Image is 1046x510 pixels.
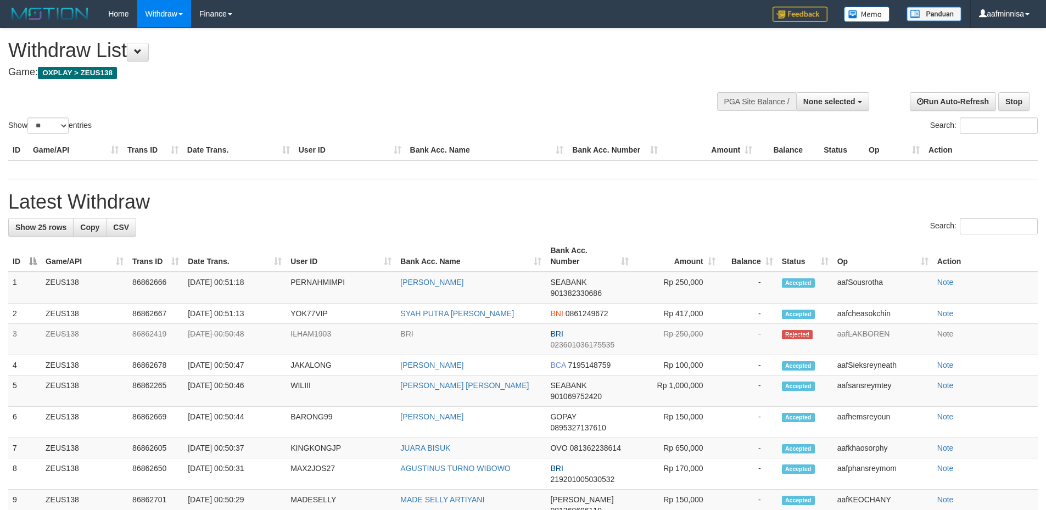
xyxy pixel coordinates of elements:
[930,218,1038,234] label: Search:
[720,272,777,304] td: -
[8,355,41,376] td: 4
[128,407,183,438] td: 86862669
[183,272,286,304] td: [DATE] 00:51:18
[720,324,777,355] td: -
[400,444,450,452] a: JUARA BISUK
[286,376,396,407] td: WILIII
[113,223,129,232] span: CSV
[773,7,827,22] img: Feedback.jpg
[937,464,954,473] a: Note
[720,376,777,407] td: -
[782,382,815,391] span: Accepted
[8,272,41,304] td: 1
[41,324,128,355] td: ZEUS138
[566,309,608,318] span: Copy 0861249672 to clipboard
[183,355,286,376] td: [DATE] 00:50:47
[803,97,855,106] span: None selected
[633,458,720,490] td: Rp 170,000
[15,223,66,232] span: Show 25 rows
[833,355,933,376] td: aafSieksreyneath
[286,304,396,324] td: YOK77VIP
[550,278,586,287] span: SEABANK
[833,240,933,272] th: Op: activate to sort column ascending
[8,5,92,22] img: MOTION_logo.png
[183,438,286,458] td: [DATE] 00:50:37
[924,140,1038,160] th: Action
[937,361,954,369] a: Note
[633,324,720,355] td: Rp 250,000
[8,67,686,78] h4: Game:
[937,412,954,421] a: Note
[8,438,41,458] td: 7
[550,309,563,318] span: BNI
[782,310,815,319] span: Accepted
[550,392,601,401] span: Copy 901069752420 to clipboard
[633,407,720,438] td: Rp 150,000
[8,117,92,134] label: Show entries
[720,304,777,324] td: -
[8,191,1038,213] h1: Latest Withdraw
[960,117,1038,134] input: Search:
[796,92,869,111] button: None selected
[960,218,1038,234] input: Search:
[41,304,128,324] td: ZEUS138
[570,444,621,452] span: Copy 081362238614 to clipboard
[8,40,686,61] h1: Withdraw List
[550,340,614,349] span: Copy 023601036175535 to clipboard
[937,444,954,452] a: Note
[998,92,1030,111] a: Stop
[128,355,183,376] td: 86862678
[633,438,720,458] td: Rp 650,000
[907,7,961,21] img: panduan.png
[183,140,294,160] th: Date Trans.
[73,218,107,237] a: Copy
[41,376,128,407] td: ZEUS138
[41,240,128,272] th: Game/API: activate to sort column ascending
[8,304,41,324] td: 2
[128,240,183,272] th: Trans ID: activate to sort column ascending
[937,381,954,390] a: Note
[633,355,720,376] td: Rp 100,000
[128,304,183,324] td: 86862667
[41,407,128,438] td: ZEUS138
[286,272,396,304] td: PERNAHMIMPI
[286,458,396,490] td: MAX2JOS27
[546,240,633,272] th: Bank Acc. Number: activate to sort column ascending
[550,361,566,369] span: BCA
[633,304,720,324] td: Rp 417,000
[550,444,567,452] span: OVO
[400,278,463,287] a: [PERSON_NAME]
[933,240,1038,272] th: Action
[864,140,924,160] th: Op
[286,240,396,272] th: User ID: activate to sort column ascending
[833,272,933,304] td: aafSousrotha
[782,413,815,422] span: Accepted
[720,240,777,272] th: Balance: activate to sort column ascending
[550,423,606,432] span: Copy 0895327137610 to clipboard
[41,458,128,490] td: ZEUS138
[550,381,586,390] span: SEABANK
[400,309,514,318] a: SYAH PUTRA [PERSON_NAME]
[550,475,614,484] span: Copy 219201005030532 to clipboard
[8,324,41,355] td: 3
[833,376,933,407] td: aafsansreymtey
[406,140,568,160] th: Bank Acc. Name
[400,495,484,504] a: MADE SELLY ARTIYANI
[844,7,890,22] img: Button%20Memo.svg
[41,272,128,304] td: ZEUS138
[550,412,576,421] span: GOPAY
[400,361,463,369] a: [PERSON_NAME]
[717,92,796,111] div: PGA Site Balance /
[568,140,662,160] th: Bank Acc. Number
[720,355,777,376] td: -
[29,140,123,160] th: Game/API
[8,218,74,237] a: Show 25 rows
[819,140,864,160] th: Status
[568,361,611,369] span: Copy 7195148759 to clipboard
[633,272,720,304] td: Rp 250,000
[286,355,396,376] td: JAKALONG
[782,330,813,339] span: Rejected
[757,140,819,160] th: Balance
[937,495,954,504] a: Note
[782,496,815,505] span: Accepted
